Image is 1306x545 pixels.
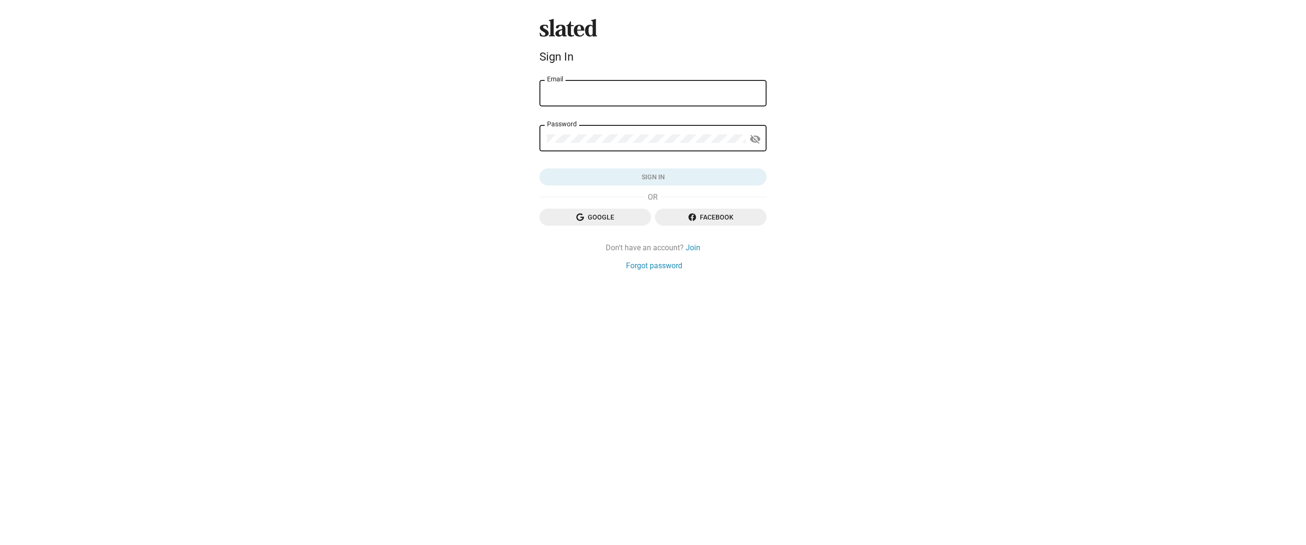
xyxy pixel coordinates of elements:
[750,132,761,147] mat-icon: visibility_off
[746,130,765,149] button: Show password
[655,209,767,226] button: Facebook
[626,261,682,271] a: Forgot password
[539,243,767,253] div: Don't have an account?
[662,209,759,226] span: Facebook
[539,209,651,226] button: Google
[686,243,700,253] a: Join
[539,50,767,63] div: Sign In
[539,19,767,67] sl-branding: Sign In
[547,209,644,226] span: Google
